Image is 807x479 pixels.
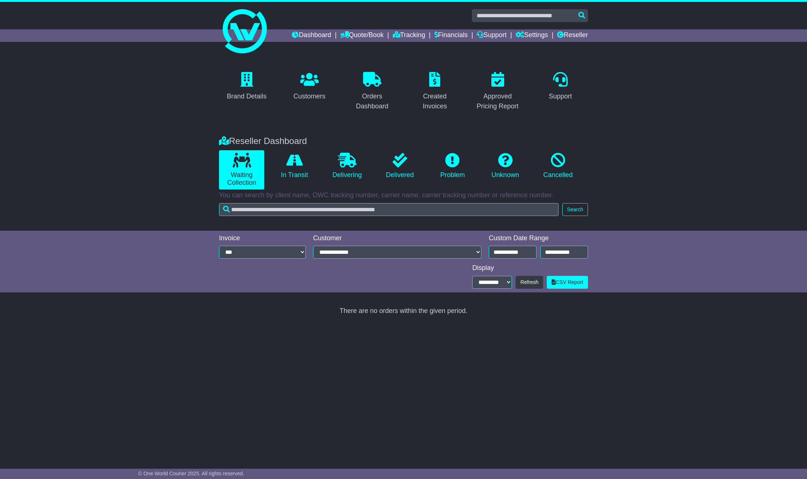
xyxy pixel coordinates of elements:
div: Custom Date Range [489,234,588,242]
a: Support [544,69,577,104]
a: Customers [288,69,330,104]
div: Customer [313,234,481,242]
a: Waiting Collection [219,150,264,190]
a: Tracking [393,29,425,42]
span: © One World Courier 2025. All rights reserved. [138,471,244,476]
a: Brand Details [222,69,271,104]
button: Search [562,203,588,216]
a: Support [477,29,506,42]
a: Delivering [324,150,370,182]
a: Created Invoices [407,69,463,114]
div: Invoice [219,234,306,242]
div: Created Invoices [412,91,458,111]
a: In Transit [272,150,317,182]
a: CSV Report [547,276,588,289]
div: Display [472,264,588,272]
a: Unknown [483,150,528,182]
div: Customers [293,91,325,101]
div: There are no orders within the given period. [219,307,588,315]
a: Orders Dashboard [344,69,400,114]
div: Reseller Dashboard [215,136,592,147]
div: Approved Pricing Report [475,91,521,111]
a: Settings [516,29,548,42]
a: Approved Pricing Report [470,69,526,114]
a: Delivered [377,150,422,182]
a: Cancelled [535,150,581,182]
div: Brand Details [227,91,266,101]
a: Quote/Book [340,29,384,42]
p: You can search by client name, OWC tracking number, carrier name, carrier tracking number or refe... [219,191,588,199]
div: Support [549,91,572,101]
a: Dashboard [292,29,331,42]
a: Financials [434,29,468,42]
div: Orders Dashboard [349,91,395,111]
a: Problem [430,150,475,182]
button: Refresh [516,276,543,289]
a: Reseller [557,29,588,42]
